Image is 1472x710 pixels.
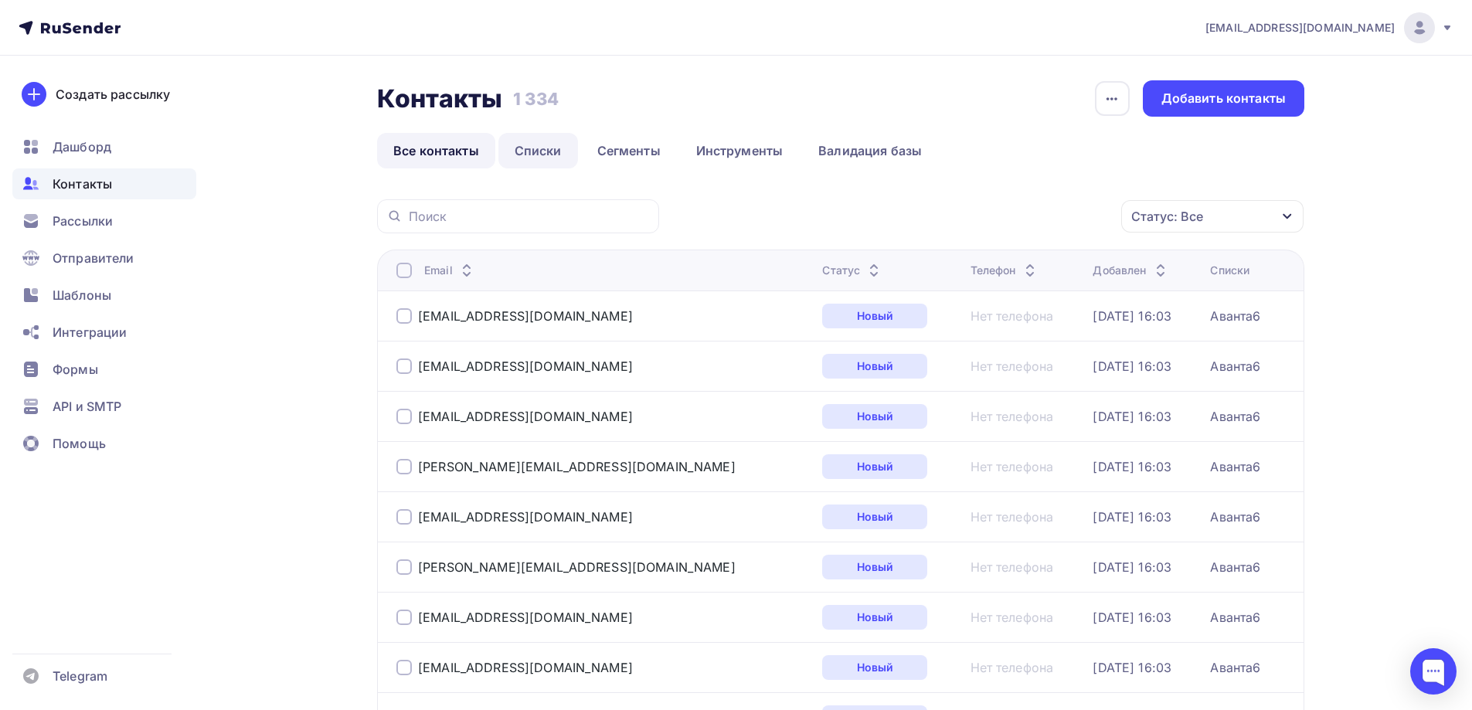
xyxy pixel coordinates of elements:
[418,559,736,575] div: [PERSON_NAME][EMAIL_ADDRESS][DOMAIN_NAME]
[822,354,927,379] a: Новый
[680,133,800,168] a: Инструменты
[12,131,196,162] a: Дашборд
[1093,559,1171,575] a: [DATE] 16:03
[1093,660,1171,675] a: [DATE] 16:03
[1093,509,1171,525] a: [DATE] 16:03
[56,85,170,104] div: Создать рассылку
[1210,409,1260,424] a: Аванта6
[12,243,196,273] a: Отправители
[971,660,1054,675] a: Нет телефона
[822,555,927,579] div: Новый
[377,133,495,168] a: Все контакты
[1120,199,1304,233] button: Статус: Все
[1205,12,1453,43] a: [EMAIL_ADDRESS][DOMAIN_NAME]
[53,212,113,230] span: Рассылки
[1210,559,1260,575] a: Аванта6
[418,358,633,374] a: [EMAIL_ADDRESS][DOMAIN_NAME]
[1093,610,1171,625] a: [DATE] 16:03
[377,83,502,114] h2: Контакты
[53,360,98,379] span: Формы
[1210,509,1260,525] a: Аванта6
[418,610,633,625] a: [EMAIL_ADDRESS][DOMAIN_NAME]
[971,559,1054,575] div: Нет телефона
[822,655,927,680] a: Новый
[418,409,633,424] a: [EMAIL_ADDRESS][DOMAIN_NAME]
[1210,263,1249,278] div: Списки
[1093,358,1171,374] a: [DATE] 16:03
[971,509,1054,525] a: Нет телефона
[1093,308,1171,324] a: [DATE] 16:03
[1205,20,1395,36] span: [EMAIL_ADDRESS][DOMAIN_NAME]
[418,459,736,474] a: [PERSON_NAME][EMAIL_ADDRESS][DOMAIN_NAME]
[424,263,476,278] div: Email
[822,605,927,630] a: Новый
[802,133,938,168] a: Валидация базы
[1210,308,1260,324] a: Аванта6
[53,175,112,193] span: Контакты
[1210,358,1260,374] a: Аванта6
[418,509,633,525] a: [EMAIL_ADDRESS][DOMAIN_NAME]
[12,354,196,385] a: Формы
[12,168,196,199] a: Контакты
[822,504,927,529] a: Новый
[418,660,633,675] a: [EMAIL_ADDRESS][DOMAIN_NAME]
[971,610,1054,625] a: Нет телефона
[12,206,196,236] a: Рассылки
[1093,263,1169,278] div: Добавлен
[498,133,578,168] a: Списки
[1093,409,1171,424] a: [DATE] 16:03
[822,263,883,278] div: Статус
[822,304,927,328] a: Новый
[971,409,1054,424] a: Нет телефона
[418,308,633,324] a: [EMAIL_ADDRESS][DOMAIN_NAME]
[1210,459,1260,474] a: Аванта6
[53,249,134,267] span: Отправители
[1210,660,1260,675] a: Аванта6
[409,208,650,225] input: Поиск
[53,667,107,685] span: Telegram
[971,308,1054,324] a: Нет телефона
[971,358,1054,374] div: Нет телефона
[822,454,927,479] a: Новый
[53,397,121,416] span: API и SMTP
[581,133,677,168] a: Сегменты
[53,323,127,341] span: Интеграции
[971,459,1054,474] a: Нет телефона
[1210,610,1260,625] a: Аванта6
[1131,207,1203,226] div: Статус: Все
[822,404,927,429] a: Новый
[513,88,559,110] h3: 1 334
[53,434,106,453] span: Помощь
[1093,459,1171,474] a: [DATE] 16:03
